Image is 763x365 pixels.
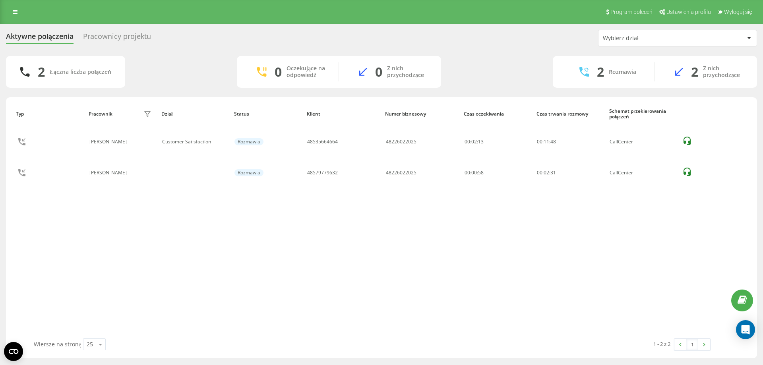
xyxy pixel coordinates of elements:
[387,65,429,79] div: Z nich przychodzące
[537,169,542,176] span: 00
[544,169,549,176] span: 02
[537,170,556,176] div: : :
[16,111,81,117] div: Typ
[736,320,755,339] div: Open Intercom Messenger
[603,35,698,42] div: Wybierz dział
[550,138,556,145] span: 48
[691,64,698,79] div: 2
[465,139,529,145] div: 00:02:13
[464,111,529,117] div: Czas oczekiwania
[161,111,227,117] div: Dział
[544,138,549,145] span: 11
[653,340,670,348] div: 1 - 2 z 2
[385,111,456,117] div: Numer biznesowy
[89,139,129,145] div: [PERSON_NAME]
[83,32,151,44] div: Pracownicy projektu
[537,139,556,145] div: : :
[465,170,529,176] div: 00:00:58
[162,139,226,145] div: Customer Satisfaction
[610,9,653,15] span: Program poleceń
[307,111,378,117] div: Klient
[375,64,382,79] div: 0
[287,65,327,79] div: Oczekujące na odpowiedź
[89,170,129,176] div: [PERSON_NAME]
[686,339,698,350] a: 1
[4,342,23,361] button: Open CMP widget
[234,111,299,117] div: Status
[724,9,752,15] span: Wyloguj się
[6,32,74,44] div: Aktywne połączenia
[234,169,263,176] div: Rozmawia
[234,138,263,145] div: Rozmawia
[703,65,745,79] div: Z nich przychodzące
[536,111,602,117] div: Czas trwania rozmowy
[609,108,674,120] div: Schemat przekierowania połączeń
[87,340,93,348] div: 25
[38,64,45,79] div: 2
[34,340,81,348] span: Wiersze na stronę
[307,139,338,145] div: 48535664664
[666,9,711,15] span: Ustawienia profilu
[610,139,674,145] div: CallCenter
[89,111,112,117] div: Pracownik
[386,170,416,176] div: 48226022025
[610,170,674,176] div: CallCenter
[386,139,416,145] div: 48226022025
[307,170,338,176] div: 48579779632
[550,169,556,176] span: 31
[597,64,604,79] div: 2
[275,64,282,79] div: 0
[50,69,111,75] div: Łączna liczba połączeń
[537,138,542,145] span: 00
[609,69,636,75] div: Rozmawia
